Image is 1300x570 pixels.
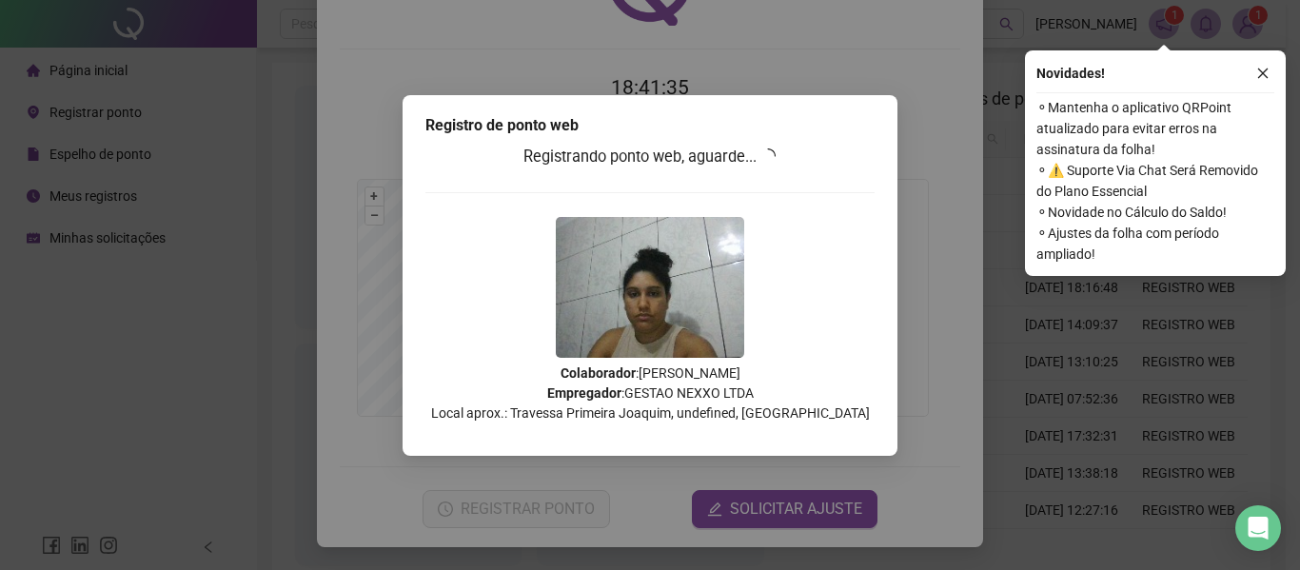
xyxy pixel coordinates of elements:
[1036,202,1274,223] span: ⚬ Novidade no Cálculo do Saldo!
[1036,223,1274,265] span: ⚬ Ajustes da folha com período ampliado!
[1036,63,1105,84] span: Novidades !
[556,217,744,358] img: Z
[1256,67,1270,80] span: close
[425,145,875,169] h3: Registrando ponto web, aguarde...
[1036,160,1274,202] span: ⚬ ⚠️ Suporte Via Chat Será Removido do Plano Essencial
[1036,97,1274,160] span: ⚬ Mantenha o aplicativo QRPoint atualizado para evitar erros na assinatura da folha!
[561,365,636,381] strong: Colaborador
[547,385,621,401] strong: Empregador
[1235,505,1281,551] div: Open Intercom Messenger
[425,114,875,137] div: Registro de ponto web
[760,147,778,165] span: loading
[425,364,875,423] p: : [PERSON_NAME] : GESTAO NEXXO LTDA Local aprox.: Travessa Primeira Joaquim, undefined, [GEOGRAPH...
